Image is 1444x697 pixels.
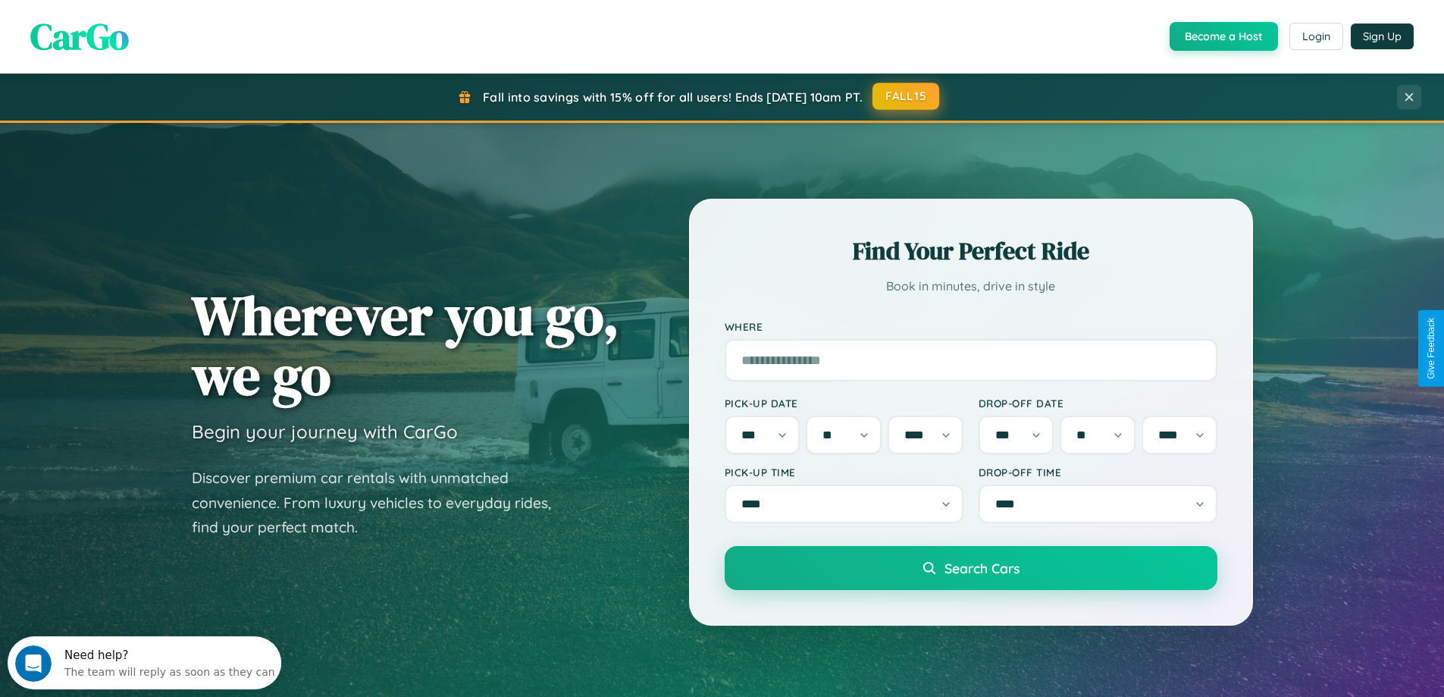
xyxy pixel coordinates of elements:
[1289,23,1343,50] button: Login
[57,13,268,25] div: Need help?
[872,83,939,110] button: FALL15
[725,234,1217,268] h2: Find Your Perfect Ride
[8,636,281,689] iframe: Intercom live chat discovery launcher
[944,560,1020,576] span: Search Cars
[979,466,1217,479] label: Drop-off Time
[15,645,52,682] iframe: Intercom live chat
[725,397,963,410] label: Pick-up Date
[725,320,1217,333] label: Where
[1170,22,1278,51] button: Become a Host
[979,397,1217,410] label: Drop-off Date
[192,285,619,405] h1: Wherever you go, we go
[725,275,1217,297] p: Book in minutes, drive in style
[1351,24,1414,49] button: Sign Up
[57,25,268,41] div: The team will reply as soon as they can
[1426,318,1436,379] div: Give Feedback
[6,6,282,48] div: Open Intercom Messenger
[725,546,1217,590] button: Search Cars
[192,466,571,540] p: Discover premium car rentals with unmatched convenience. From luxury vehicles to everyday rides, ...
[192,420,458,443] h3: Begin your journey with CarGo
[483,89,863,105] span: Fall into savings with 15% off for all users! Ends [DATE] 10am PT.
[725,466,963,479] label: Pick-up Time
[30,11,129,61] span: CarGo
